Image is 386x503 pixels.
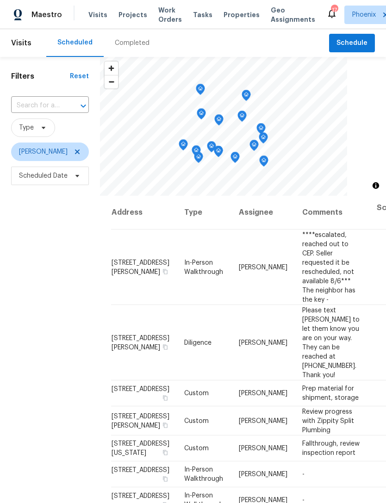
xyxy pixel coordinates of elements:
th: Type [177,196,231,230]
span: Custom [184,390,209,397]
button: Copy Address [161,421,169,429]
th: Comments [295,196,369,230]
span: Maestro [31,10,62,19]
span: - [302,471,305,478]
button: Copy Address [161,267,169,275]
span: Custom [184,445,209,452]
div: Map marker [207,141,216,155]
div: Map marker [230,152,240,166]
div: Map marker [259,155,268,170]
button: Copy Address [161,394,169,402]
button: Toggle attribution [370,180,381,191]
div: Map marker [242,90,251,104]
span: [PERSON_NAME] [239,471,287,478]
button: Copy Address [161,475,169,483]
div: Map marker [197,108,206,123]
button: Copy Address [161,448,169,457]
th: Address [111,196,177,230]
span: [PERSON_NAME] [239,390,287,397]
div: Map marker [237,111,247,125]
span: Properties [224,10,260,19]
div: Map marker [196,84,205,98]
span: [STREET_ADDRESS][US_STATE] [112,441,169,456]
div: Map marker [214,114,224,129]
span: Schedule [336,37,367,49]
div: Map marker [192,145,201,160]
button: Open [77,99,90,112]
div: Reset [70,72,89,81]
button: Zoom out [105,75,118,88]
span: Work Orders [158,6,182,24]
input: Search for an address... [11,99,63,113]
span: Geo Assignments [271,6,315,24]
span: [STREET_ADDRESS] [112,493,169,499]
button: Zoom in [105,62,118,75]
div: Map marker [256,123,266,137]
canvas: Map [100,57,347,196]
span: Tasks [193,12,212,18]
div: Map marker [179,139,188,154]
div: 17 [331,6,337,15]
div: Map marker [214,146,223,160]
span: In-Person Walkthrough [184,259,223,275]
span: [PERSON_NAME] [239,445,287,452]
span: Type [19,123,34,132]
span: Fallthrough, review inspection report [302,441,360,456]
div: Map marker [259,132,268,147]
span: Prep material for shipment, storage [302,385,359,401]
span: In-Person Walkthrough [184,466,223,482]
span: Review progress with Zippity Split Plumbing [302,408,354,433]
span: Visits [88,10,107,19]
span: [STREET_ADDRESS][PERSON_NAME] [112,335,169,350]
span: [STREET_ADDRESS] [112,386,169,392]
span: [PERSON_NAME] [239,339,287,346]
span: Phoenix [352,10,376,19]
span: ****escalated, reached out to CEP. Seller requested it be rescheduled, not available 8/6*** The n... [302,231,355,303]
div: Scheduled [57,38,93,47]
span: [PERSON_NAME] [239,417,287,424]
div: Completed [115,38,149,48]
th: Assignee [231,196,295,230]
span: Please text [PERSON_NAME] to let them know you are on your way. They can be reached at [PHONE_NUM... [302,307,360,378]
h1: Filters [11,72,70,81]
span: [STREET_ADDRESS][PERSON_NAME] [112,259,169,275]
span: Custom [184,417,209,424]
button: Schedule [329,34,375,53]
span: Diligence [184,339,212,346]
span: [STREET_ADDRESS] [112,467,169,473]
button: Copy Address [161,342,169,351]
span: Visits [11,33,31,53]
span: Toggle attribution [373,180,379,191]
span: [PERSON_NAME] [19,147,68,156]
span: Projects [118,10,147,19]
div: Map marker [249,140,259,154]
span: Scheduled Date [19,171,68,180]
span: [STREET_ADDRESS][PERSON_NAME] [112,413,169,428]
span: [PERSON_NAME] [239,264,287,270]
